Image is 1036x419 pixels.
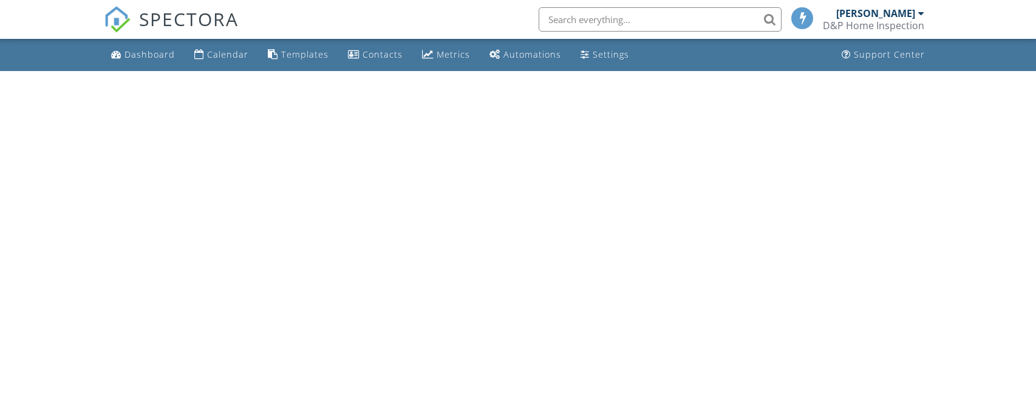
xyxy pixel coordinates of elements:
[124,49,175,60] div: Dashboard
[576,44,634,66] a: Settings
[823,19,924,32] div: D&P Home Inspection
[363,49,403,60] div: Contacts
[485,44,566,66] a: Automations (Basic)
[207,49,248,60] div: Calendar
[263,44,333,66] a: Templates
[437,49,470,60] div: Metrics
[854,49,925,60] div: Support Center
[417,44,475,66] a: Metrics
[593,49,629,60] div: Settings
[189,44,253,66] a: Calendar
[503,49,561,60] div: Automations
[106,44,180,66] a: Dashboard
[104,6,131,33] img: The Best Home Inspection Software - Spectora
[281,49,329,60] div: Templates
[837,44,930,66] a: Support Center
[139,6,239,32] span: SPECTORA
[836,7,915,19] div: [PERSON_NAME]
[539,7,782,32] input: Search everything...
[104,16,239,42] a: SPECTORA
[343,44,407,66] a: Contacts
